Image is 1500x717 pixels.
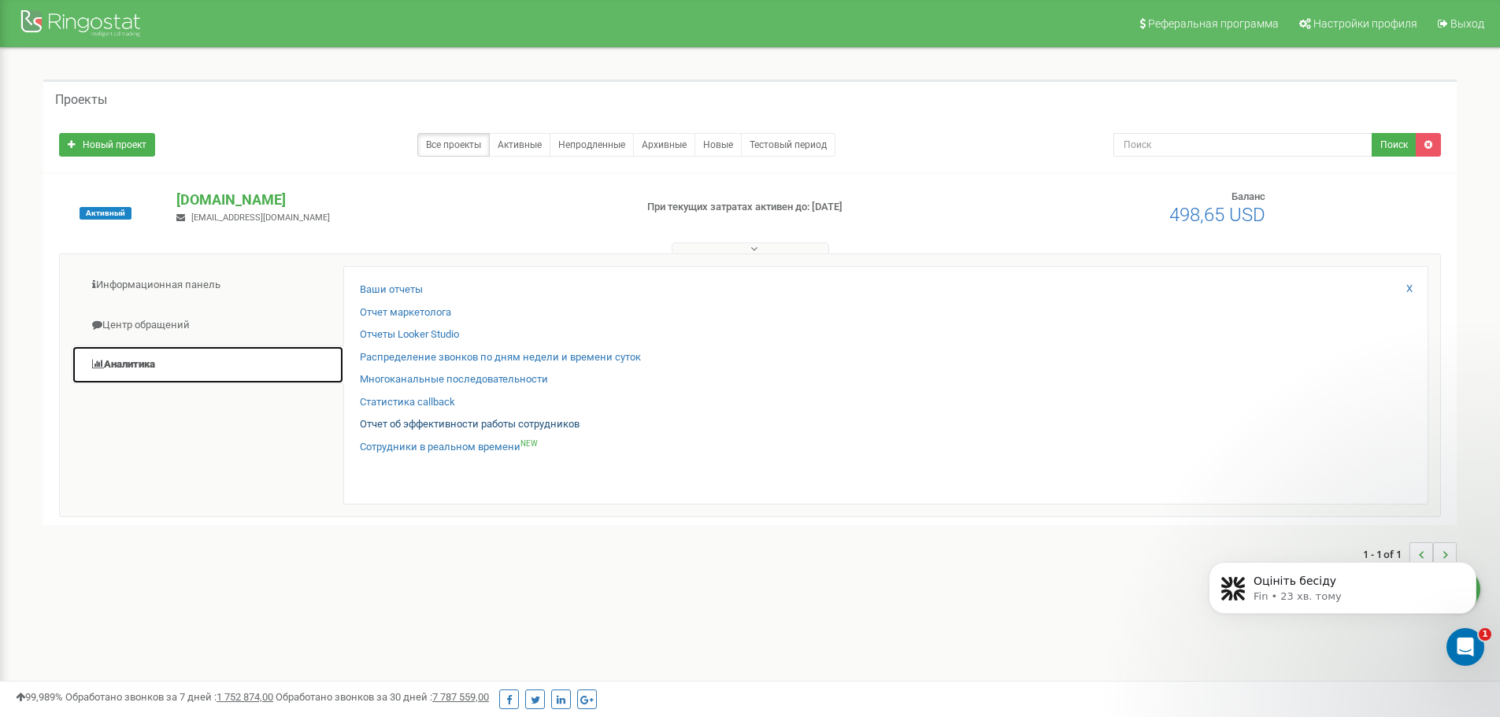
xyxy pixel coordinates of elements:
[191,213,330,223] span: [EMAIL_ADDRESS][DOMAIN_NAME]
[55,93,107,107] h5: Проекты
[16,691,63,703] span: 99,989%
[72,306,344,345] a: Центр обращений
[633,133,695,157] a: Архивные
[72,266,344,305] a: Информационная панель
[1372,133,1417,157] button: Поиск
[176,190,621,210] p: [DOMAIN_NAME]
[217,691,273,703] u: 1 752 874,00
[360,305,451,320] a: Отчет маркетолога
[647,200,975,215] p: При текущих затратах активен до: [DATE]
[1313,17,1417,30] span: Настройки профиля
[1113,133,1372,157] input: Поиск
[360,327,459,342] a: Отчеты Looker Studio
[1446,628,1484,666] iframe: Intercom live chat
[694,133,742,157] a: Новые
[1231,190,1265,202] span: Баланс
[59,133,155,157] a: Новый проект
[1185,529,1500,674] iframe: Intercom notifications повідомлення
[417,133,490,157] a: Все проекты
[550,133,634,157] a: Непродленные
[741,133,835,157] a: Тестовый период
[1148,17,1279,30] span: Реферальная программа
[360,440,538,455] a: Сотрудники в реальном времениNEW
[80,207,131,220] span: Активный
[72,346,344,384] a: Аналитика
[360,283,423,298] a: Ваши отчеты
[489,133,550,157] a: Активные
[1479,628,1491,641] span: 1
[360,372,548,387] a: Многоканальные последовательности
[520,439,538,448] sup: NEW
[1169,204,1265,226] span: 498,65 USD
[360,395,455,410] a: Статистика callback
[65,691,273,703] span: Обработано звонков за 7 дней :
[360,417,580,432] a: Отчет об эффективности работы сотрудников
[276,691,489,703] span: Обработано звонков за 30 дней :
[360,350,641,365] a: Распределение звонков по дням недели и времени суток
[432,691,489,703] u: 7 787 559,00
[1450,17,1484,30] span: Выход
[1363,527,1457,582] nav: ...
[1406,282,1413,297] a: X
